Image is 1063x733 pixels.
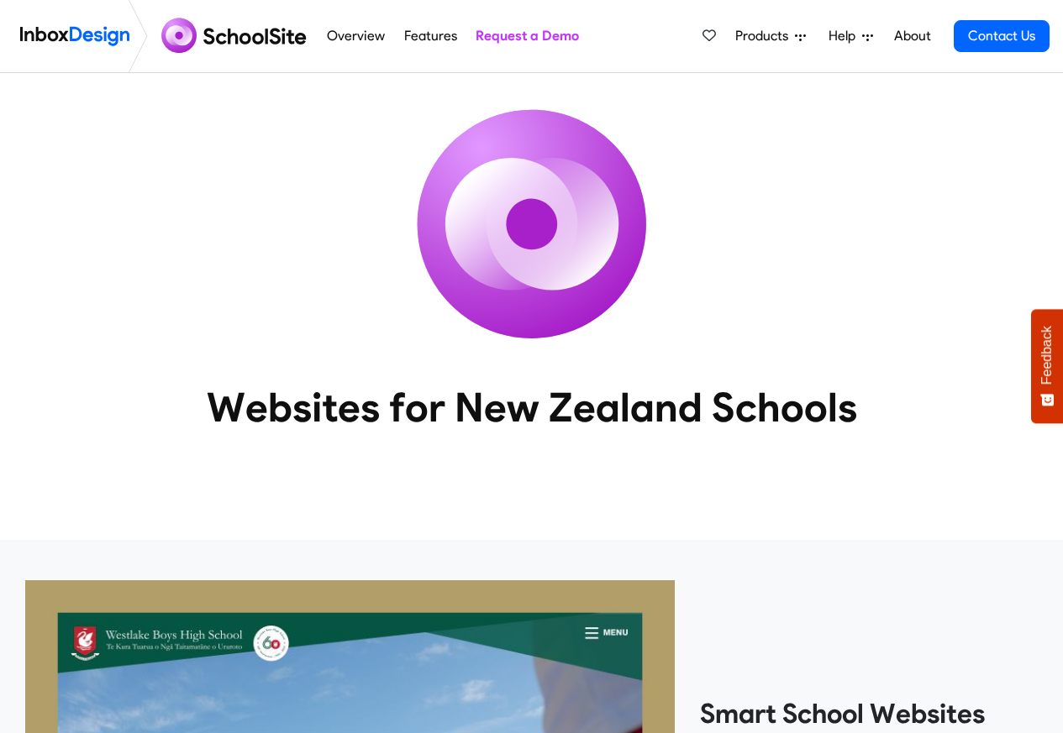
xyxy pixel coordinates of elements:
[399,19,461,53] a: Features
[381,73,683,375] img: icon_schoolsite.svg
[1039,326,1055,385] span: Feedback
[829,26,862,46] span: Help
[954,20,1050,52] a: Contact Us
[889,19,935,53] a: About
[822,19,880,53] a: Help
[133,382,931,432] heading: Websites for New Zealand Schools
[471,19,583,53] a: Request a Demo
[700,697,1038,730] heading: Smart School Websites
[735,26,795,46] span: Products
[1031,309,1063,423] button: Feedback - Show survey
[323,19,390,53] a: Overview
[729,19,813,53] a: Products
[155,16,318,56] img: schoolsite logo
